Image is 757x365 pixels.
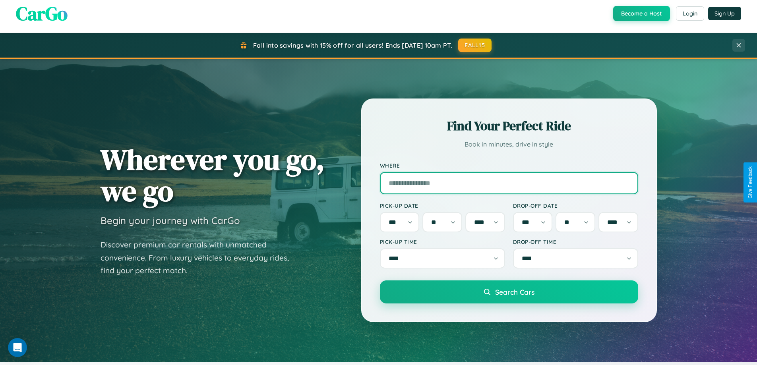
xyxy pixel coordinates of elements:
label: Drop-off Time [513,238,638,245]
button: Become a Host [613,6,670,21]
label: Pick-up Time [380,238,505,245]
iframe: Intercom live chat [8,338,27,357]
span: Fall into savings with 15% off for all users! Ends [DATE] 10am PT. [253,41,452,49]
h1: Wherever you go, we go [101,144,325,207]
label: Pick-up Date [380,202,505,209]
button: Login [676,6,704,21]
div: Give Feedback [747,166,753,199]
h3: Begin your journey with CarGo [101,214,240,226]
button: FALL15 [458,39,492,52]
span: CarGo [16,0,68,27]
span: Search Cars [495,288,534,296]
label: Where [380,162,638,169]
p: Book in minutes, drive in style [380,139,638,150]
p: Discover premium car rentals with unmatched convenience. From luxury vehicles to everyday rides, ... [101,238,299,277]
label: Drop-off Date [513,202,638,209]
h2: Find Your Perfect Ride [380,117,638,135]
button: Sign Up [708,7,741,20]
button: Search Cars [380,280,638,303]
